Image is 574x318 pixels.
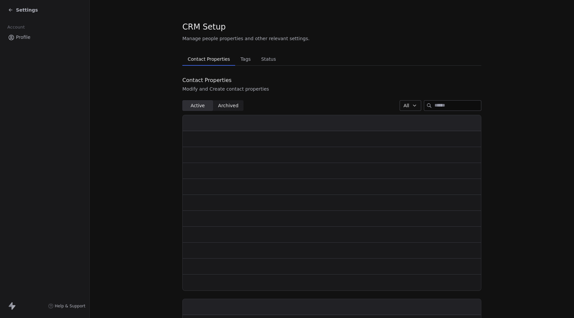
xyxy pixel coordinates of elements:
[238,54,253,64] span: Tags
[16,7,38,13] span: Settings
[4,22,28,32] span: Account
[5,32,84,43] a: Profile
[185,54,233,64] span: Contact Properties
[218,102,239,109] span: Archived
[16,34,31,41] span: Profile
[404,102,409,109] span: All
[182,22,226,32] span: CRM Setup
[182,86,269,92] div: Modify and Create contact properties
[182,35,310,42] span: Manage people properties and other relevant settings.
[8,7,38,13] a: Settings
[258,54,279,64] span: Status
[48,303,85,309] a: Help & Support
[55,303,85,309] span: Help & Support
[182,76,269,84] div: Contact Properties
